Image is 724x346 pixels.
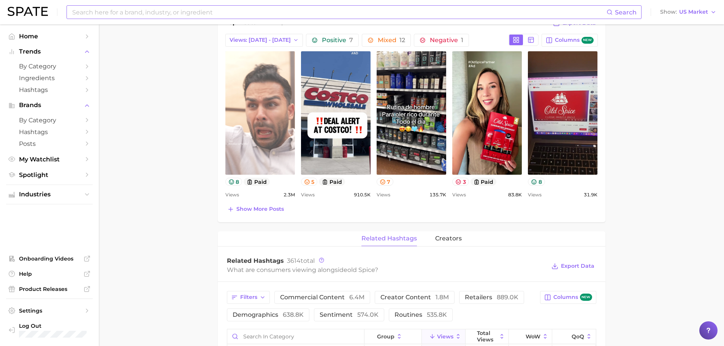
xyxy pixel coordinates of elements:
button: WoW [509,329,552,344]
span: Product Releases [19,286,80,292]
span: My Watchlist [19,156,80,163]
a: Hashtags [6,126,93,138]
button: Views: [DATE] - [DATE] [225,34,303,47]
span: demographics [233,312,304,318]
button: paid [471,178,497,186]
a: Product Releases [6,283,93,295]
span: Export Data [561,263,594,269]
span: Hashtags [19,128,80,136]
span: 3614 [287,257,301,264]
span: 83.8k [508,190,522,199]
span: Total Views [477,330,497,342]
span: Hashtags [19,86,80,93]
span: Columns [553,294,592,301]
span: retailers [465,294,518,300]
span: Columns [555,37,593,44]
span: Views [301,190,315,199]
span: 535.8k [427,311,447,318]
span: 574.0k [357,311,379,318]
a: Spotlight [6,169,93,181]
a: Posts [6,138,93,150]
button: Industries [6,189,93,200]
span: Show more posts [236,206,284,212]
span: Search [615,9,637,16]
span: new [581,37,594,44]
a: by Category [6,60,93,72]
button: paid [244,178,270,186]
button: Filters [227,291,270,304]
button: 7 [377,178,394,186]
span: US Market [679,10,708,14]
span: 135.7k [429,190,446,199]
button: group [364,329,422,344]
span: QoQ [572,333,584,340]
span: Home [19,33,80,40]
span: creators [435,235,462,242]
a: My Watchlist [6,153,93,165]
button: paid [319,178,345,186]
a: Ingredients [6,72,93,84]
span: Help [19,270,80,277]
div: What are consumers viewing alongside ? [227,265,546,275]
span: 7 [349,36,353,44]
span: 1.8m [436,294,449,301]
span: Onboarding Videos [19,255,80,262]
button: Show more posts [225,204,286,215]
button: Views [422,329,465,344]
button: 8 [528,178,545,186]
span: by Category [19,117,80,124]
span: group [377,333,394,340]
a: Onboarding Videos [6,253,93,264]
span: Industries [19,191,80,198]
span: creator content [380,294,449,300]
a: Hashtags [6,84,93,96]
button: 8 [225,178,242,186]
span: Views [437,333,453,340]
button: Columnsnew [542,34,597,47]
span: 12 [399,36,405,44]
span: sentiment [320,312,379,318]
span: old spice [266,19,294,26]
span: Views [225,190,239,199]
button: Columnsnew [540,291,596,304]
a: Help [6,268,93,280]
span: total [287,257,315,264]
span: Filters [240,294,257,300]
button: ShowUS Market [658,7,718,17]
span: related hashtags [361,235,417,242]
span: old spice [347,266,375,273]
span: Spotlight [19,171,80,179]
span: 910.5k [354,190,371,199]
span: new [580,294,592,301]
a: by Category [6,114,93,126]
span: 31.9k [584,190,597,199]
span: Views: [DATE] - [DATE] [230,37,291,43]
span: Related Hashtags [227,257,284,264]
span: 638.8k [283,311,304,318]
span: Negative [430,37,463,43]
span: 1 [461,36,463,44]
span: 6.4m [349,294,364,301]
span: Views [377,190,390,199]
span: Mixed [378,37,405,43]
span: by Category [19,63,80,70]
span: WoW [526,333,540,340]
span: Show [660,10,677,14]
a: Log out. Currently logged in with e-mail staiger.e@pg.com. [6,320,93,340]
span: Ingredients [19,74,80,82]
button: QoQ [552,329,596,344]
input: Search in category [227,329,364,344]
img: SPATE [8,7,48,16]
span: commercial content [280,294,364,300]
button: 5 [301,178,318,186]
button: Trends [6,46,93,57]
span: Brands [19,102,80,109]
input: Search here for a brand, industry, or ingredient [71,6,607,19]
a: Home [6,30,93,42]
span: 2.3m [284,190,295,199]
button: Brands [6,100,93,111]
a: Settings [6,305,93,316]
span: Views [528,190,542,199]
button: 3 [452,178,469,186]
span: Trends [19,48,80,55]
